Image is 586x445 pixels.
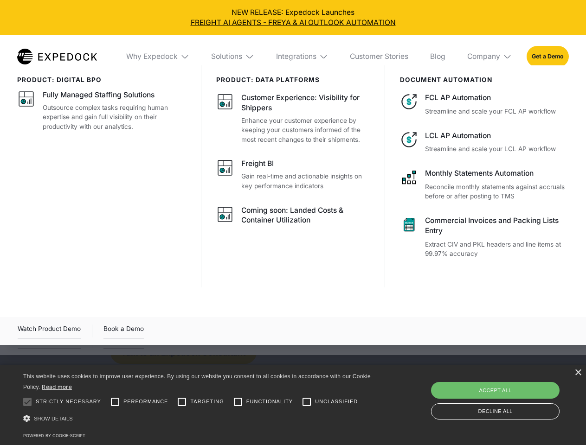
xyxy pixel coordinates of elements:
a: Customer Experience: Visibility for ShippersEnhance your customer experience by keeping your cust... [216,93,371,144]
div: Commercial Invoices and Packing Lists Entry [425,216,568,236]
p: Reconcile monthly statements against accruals before or after posting to TMS [425,182,568,201]
div: LCL AP Automation [425,131,568,141]
div: Integrations [269,35,335,78]
div: Integrations [276,52,316,61]
a: Customer Stories [342,35,415,78]
a: FREIGHT AI AGENTS - FREYA & AI OUTLOOK AUTOMATION [7,18,579,28]
a: open lightbox [18,324,81,338]
div: Fully Managed Staffing Solutions [43,90,155,100]
div: Freight BI [241,159,274,169]
a: Book a Demo [103,324,144,338]
span: This website uses cookies to improve user experience. By using our website you consent to all coo... [23,373,371,390]
span: Unclassified [315,398,358,406]
a: Coming soon: Landed Costs & Container Utilization [216,205,371,229]
div: PRODUCT: data platforms [216,76,371,83]
div: NEW RELEASE: Expedock Launches [7,7,579,28]
a: FCL AP AutomationStreamline and scale your FCL AP workflow [400,93,569,116]
div: Solutions [204,35,262,78]
div: document automation [400,76,569,83]
div: Company [460,35,519,78]
div: FCL AP Automation [425,93,568,103]
span: Show details [34,416,73,421]
span: Performance [123,398,168,406]
a: Blog [423,35,452,78]
p: Outsource complex tasks requiring human expertise and gain full visibility on their productivity ... [43,103,187,132]
a: Powered by cookie-script [23,433,85,438]
div: Watch Product Demo [18,324,81,338]
a: Commercial Invoices and Packing Lists EntryExtract CIV and PKL headers and line items at 99.97% a... [400,216,569,259]
p: Gain real-time and actionable insights on key performance indicators [241,172,370,191]
p: Streamline and scale your FCL AP workflow [425,107,568,116]
div: Coming soon: Landed Costs & Container Utilization [241,205,370,226]
p: Enhance your customer experience by keeping your customers informed of the most recent changes to... [241,116,370,145]
span: Targeting [190,398,224,406]
a: Read more [42,383,72,390]
span: Strictly necessary [36,398,101,406]
a: LCL AP AutomationStreamline and scale your LCL AP workflow [400,131,569,154]
div: Customer Experience: Visibility for Shippers [241,93,370,113]
a: Freight BIGain real-time and actionable insights on key performance indicators [216,159,371,191]
div: Monthly Statements Automation [425,168,568,178]
p: Extract CIV and PKL headers and line items at 99.97% accuracy [425,240,568,259]
a: Monthly Statements AutomationReconcile monthly statements against accruals before or after postin... [400,168,569,201]
div: Show details [23,413,374,425]
iframe: Chat Widget [431,345,586,445]
div: Solutions [211,52,242,61]
a: Get a Demo [527,46,569,67]
p: Streamline and scale your LCL AP workflow [425,144,568,154]
a: Fully Managed Staffing SolutionsOutsource complex tasks requiring human expertise and gain full v... [17,90,187,131]
div: Company [467,52,500,61]
div: Why Expedock [126,52,178,61]
div: Why Expedock [119,35,197,78]
span: Functionality [246,398,293,406]
div: product: digital bpo [17,76,187,83]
